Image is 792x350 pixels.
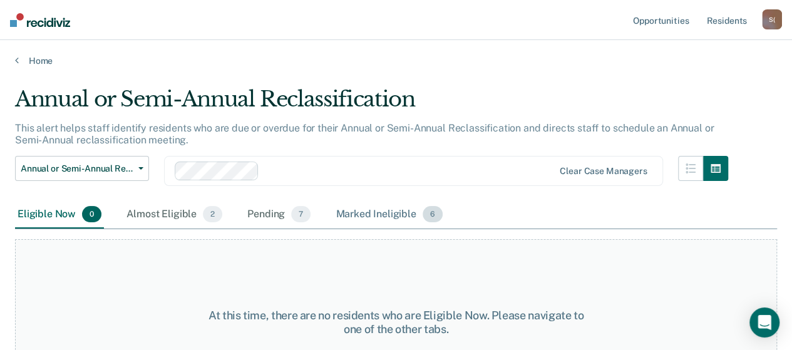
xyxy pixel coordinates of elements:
[333,201,445,229] div: Marked Ineligible6
[423,206,443,222] span: 6
[15,201,104,229] div: Eligible Now0
[560,166,647,177] div: Clear case managers
[245,201,313,229] div: Pending7
[10,13,70,27] img: Recidiviz
[124,201,225,229] div: Almost Eligible2
[749,307,779,337] div: Open Intercom Messenger
[203,206,222,222] span: 2
[762,9,782,29] button: S(
[206,309,587,336] div: At this time, there are no residents who are Eligible Now. Please navigate to one of the other tabs.
[762,9,782,29] div: S (
[291,206,311,222] span: 7
[21,163,133,174] span: Annual or Semi-Annual Reclassification
[15,55,777,66] a: Home
[82,206,101,222] span: 0
[15,86,728,122] div: Annual or Semi-Annual Reclassification
[15,156,149,181] button: Annual or Semi-Annual Reclassification
[15,122,714,146] p: This alert helps staff identify residents who are due or overdue for their Annual or Semi-Annual ...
